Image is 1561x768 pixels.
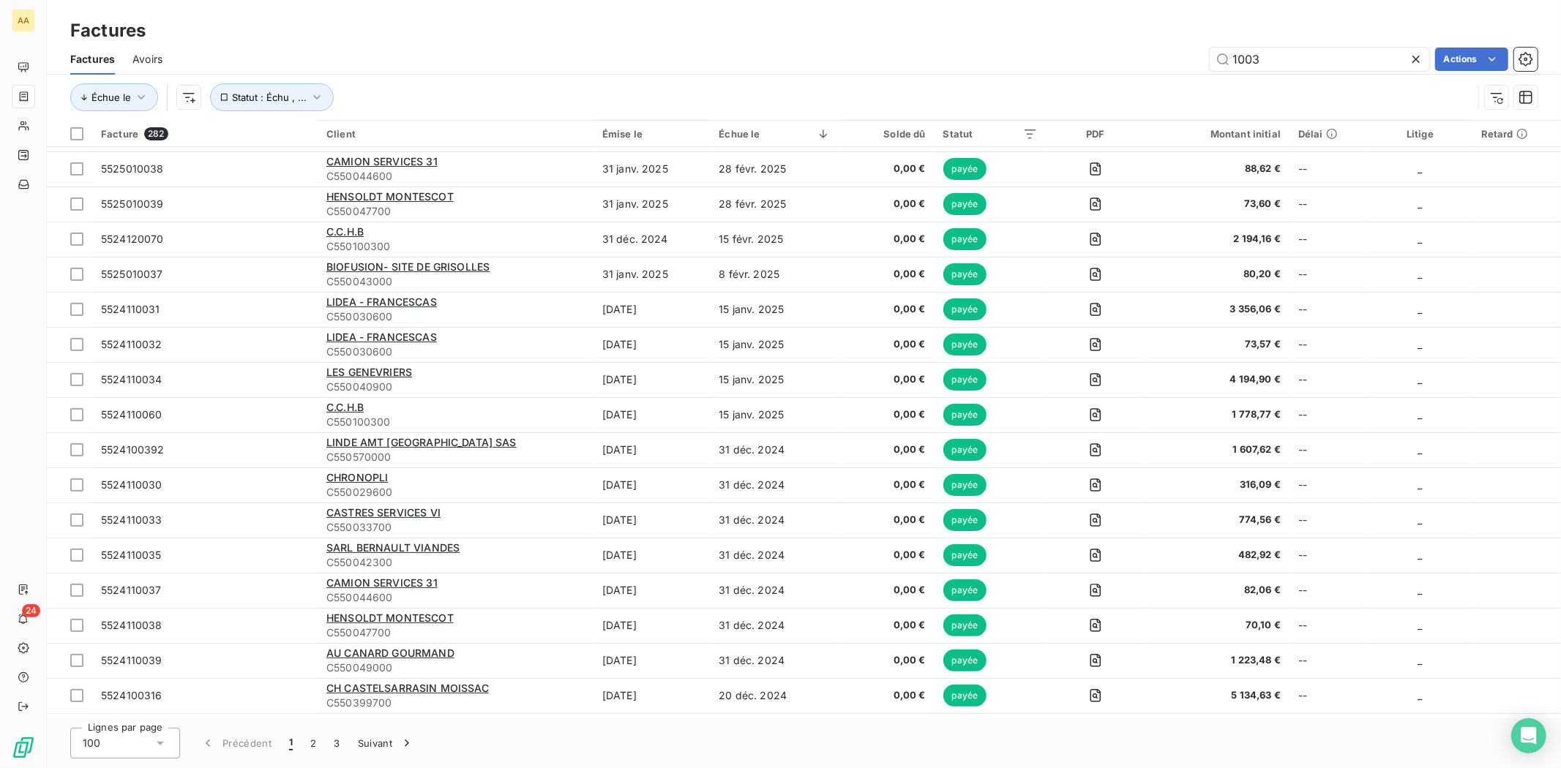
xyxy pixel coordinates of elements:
[210,83,334,111] button: Statut : Échu , ...
[594,362,710,397] td: [DATE]
[1418,197,1422,210] span: _
[326,345,585,359] span: C550030600
[1153,618,1281,633] span: 70,10 €
[1418,373,1422,385] span: _
[326,541,460,554] span: SARL BERNAULT VIANDES
[70,83,158,111] button: Échue le
[710,608,839,643] td: 31 déc. 2024
[1289,432,1368,467] td: --
[101,584,162,596] span: 5524110037
[1418,408,1422,421] span: _
[326,576,438,589] span: CAMION SERVICES 31
[1153,478,1281,492] span: 316,09 €
[1298,128,1359,140] div: Délai
[1418,549,1422,561] span: _
[594,608,710,643] td: [DATE]
[710,713,839,748] td: 20 déc. 2024
[594,573,710,608] td: [DATE]
[710,643,839,678] td: 31 déc. 2024
[1153,443,1281,457] span: 1 607,62 €
[943,614,987,636] span: payée
[848,653,926,668] span: 0,00 €
[594,713,710,748] td: [DATE]
[326,155,438,167] span: CAMION SERVICES 31
[1289,257,1368,292] td: --
[101,654,162,666] span: 5524110039
[848,232,926,246] span: 0,00 €
[1289,713,1368,748] td: --
[943,404,987,426] span: payée
[848,513,926,527] span: 0,00 €
[848,162,926,176] span: 0,00 €
[1153,407,1281,422] span: 1 778,77 €
[710,678,839,713] td: 20 déc. 2024
[289,736,293,750] span: 1
[101,338,162,350] span: 5524110032
[326,625,585,640] span: C550047700
[594,257,710,292] td: 31 janv. 2025
[326,436,517,448] span: LINDE AMT [GEOGRAPHIC_DATA] SAS
[594,502,710,538] td: [DATE]
[848,302,926,317] span: 0,00 €
[101,128,138,140] span: Facture
[1153,513,1281,527] span: 774,56 €
[101,689,162,701] span: 5524100316
[1289,608,1368,643] td: --
[594,467,710,502] td: [DATE]
[594,397,710,432] td: [DATE]
[1418,689,1422,701] span: _
[710,432,839,467] td: 31 déc. 2024
[326,274,585,289] span: C550043000
[326,506,441,519] span: CASTRES SERVICES VI
[594,538,710,573] td: [DATE]
[594,678,710,713] td: [DATE]
[848,128,926,140] div: Solde dû
[848,548,926,562] span: 0,00 €
[1289,362,1368,397] td: --
[1153,337,1281,352] span: 73,57 €
[232,91,307,103] span: Statut : Échu , ...
[326,401,364,413] span: C.C.H.B
[943,369,987,391] span: payée
[326,471,388,483] span: CHRONOPLI
[326,485,585,500] span: C550029600
[943,158,987,180] span: payée
[132,52,162,67] span: Avoirs
[710,397,839,432] td: 15 janv. 2025
[326,520,585,535] span: C550033700
[1289,538,1368,573] td: --
[943,685,987,707] span: payée
[1153,302,1281,317] span: 3 356,06 €
[848,337,926,352] span: 0,00 €
[943,128,1038,140] div: Statut
[70,52,115,67] span: Factures
[719,128,830,140] div: Échue le
[594,222,710,257] td: 31 déc. 2024
[1210,48,1429,71] input: Rechercher
[943,439,987,461] span: payée
[710,222,839,257] td: 15 févr. 2025
[326,239,585,254] span: C550100300
[710,502,839,538] td: 31 déc. 2024
[70,18,146,44] h3: Factures
[101,268,163,280] span: 5525010037
[326,309,585,324] span: C550030600
[1481,128,1552,140] div: Retard
[848,407,926,422] span: 0,00 €
[1418,233,1422,245] span: _
[594,643,710,678] td: [DATE]
[302,728,325,758] button: 2
[1289,327,1368,362] td: --
[326,682,489,694] span: CH CASTELSARRASIN MOISSAC
[1435,48,1508,71] button: Actions
[12,9,35,32] div: AA
[326,590,585,605] span: C550044600
[1153,267,1281,282] span: 80,20 €
[280,728,302,758] button: 1
[1153,162,1281,176] span: 88,62 €
[594,292,710,327] td: [DATE]
[848,197,926,211] span: 0,00 €
[326,450,585,464] span: C550570000
[1289,187,1368,222] td: --
[710,538,839,573] td: 31 déc. 2024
